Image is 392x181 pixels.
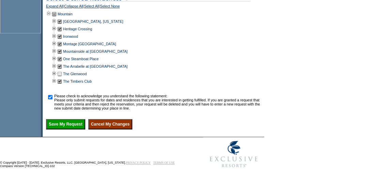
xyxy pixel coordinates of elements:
[63,19,123,23] a: [GEOGRAPHIC_DATA], [US_STATE]
[54,94,262,110] td: Please check to acknowledge you understand the following statement: Please only submit requests f...
[63,79,92,83] a: The Timbers Club
[64,4,83,10] a: Collapse All
[63,27,92,31] a: Heritage Crossing
[46,4,262,10] div: | | |
[153,161,175,164] a: TERMS OF USE
[63,42,116,46] a: Montage [GEOGRAPHIC_DATA]
[46,4,63,10] a: Expand All
[63,64,127,68] a: The Arrabelle at [GEOGRAPHIC_DATA]
[84,4,99,10] a: Select All
[203,137,264,171] img: Exclusive Resorts
[58,12,73,16] a: Mountain
[46,119,85,129] input: Save My Request
[63,72,87,76] a: The Glenwood
[63,34,78,38] a: Ironwood
[63,49,127,53] a: Mountainside at [GEOGRAPHIC_DATA]
[126,161,151,164] a: PRIVACY POLICY
[100,4,120,10] a: Select None
[63,57,99,61] a: One Steamboat Place
[88,119,132,129] input: Cancel My Changes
